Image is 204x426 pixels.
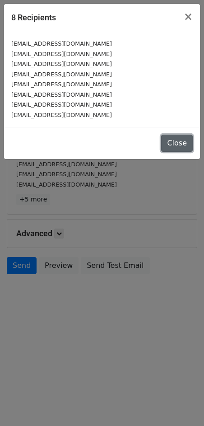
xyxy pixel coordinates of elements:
button: Close [176,4,200,29]
small: [EMAIL_ADDRESS][DOMAIN_NAME] [11,101,112,108]
small: [EMAIL_ADDRESS][DOMAIN_NAME] [11,40,112,47]
small: [EMAIL_ADDRESS][DOMAIN_NAME] [11,112,112,118]
small: [EMAIL_ADDRESS][DOMAIN_NAME] [11,51,112,57]
small: [EMAIL_ADDRESS][DOMAIN_NAME] [11,61,112,67]
small: [EMAIL_ADDRESS][DOMAIN_NAME] [11,71,112,78]
iframe: Chat Widget [159,383,204,426]
h5: 8 Recipients [11,11,56,23]
button: Close [161,135,193,152]
span: × [184,10,193,23]
small: [EMAIL_ADDRESS][DOMAIN_NAME] [11,81,112,88]
small: [EMAIL_ADDRESS][DOMAIN_NAME] [11,91,112,98]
